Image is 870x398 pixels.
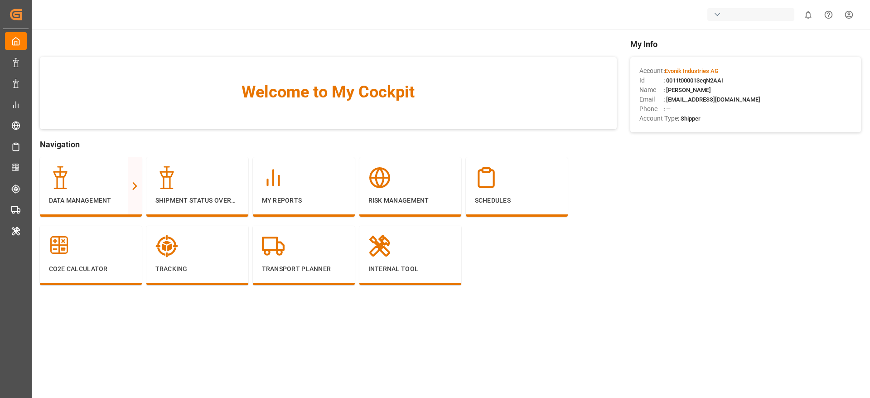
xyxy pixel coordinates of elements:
span: : [663,68,719,74]
span: : Shipper [678,115,701,122]
span: Account Type [639,114,678,123]
p: CO2e Calculator [49,264,133,274]
button: show 0 new notifications [798,5,818,25]
span: : [PERSON_NAME] [663,87,711,93]
p: Schedules [475,196,559,205]
span: : — [663,106,671,112]
span: : [EMAIL_ADDRESS][DOMAIN_NAME] [663,96,760,103]
span: My Info [630,38,861,50]
span: Welcome to My Cockpit [58,80,599,104]
p: Transport Planner [262,264,346,274]
span: Navigation [40,138,617,150]
span: Evonik Industries AG [665,68,719,74]
p: Shipment Status Overview [155,196,239,205]
span: Name [639,85,663,95]
p: My Reports [262,196,346,205]
p: Risk Management [368,196,452,205]
span: : 0011t000013eqN2AAI [663,77,723,84]
span: Email [639,95,663,104]
span: Account [639,66,663,76]
p: Tracking [155,264,239,274]
p: Internal Tool [368,264,452,274]
button: Help Center [818,5,839,25]
p: Data Management [49,196,133,205]
span: Id [639,76,663,85]
span: Phone [639,104,663,114]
